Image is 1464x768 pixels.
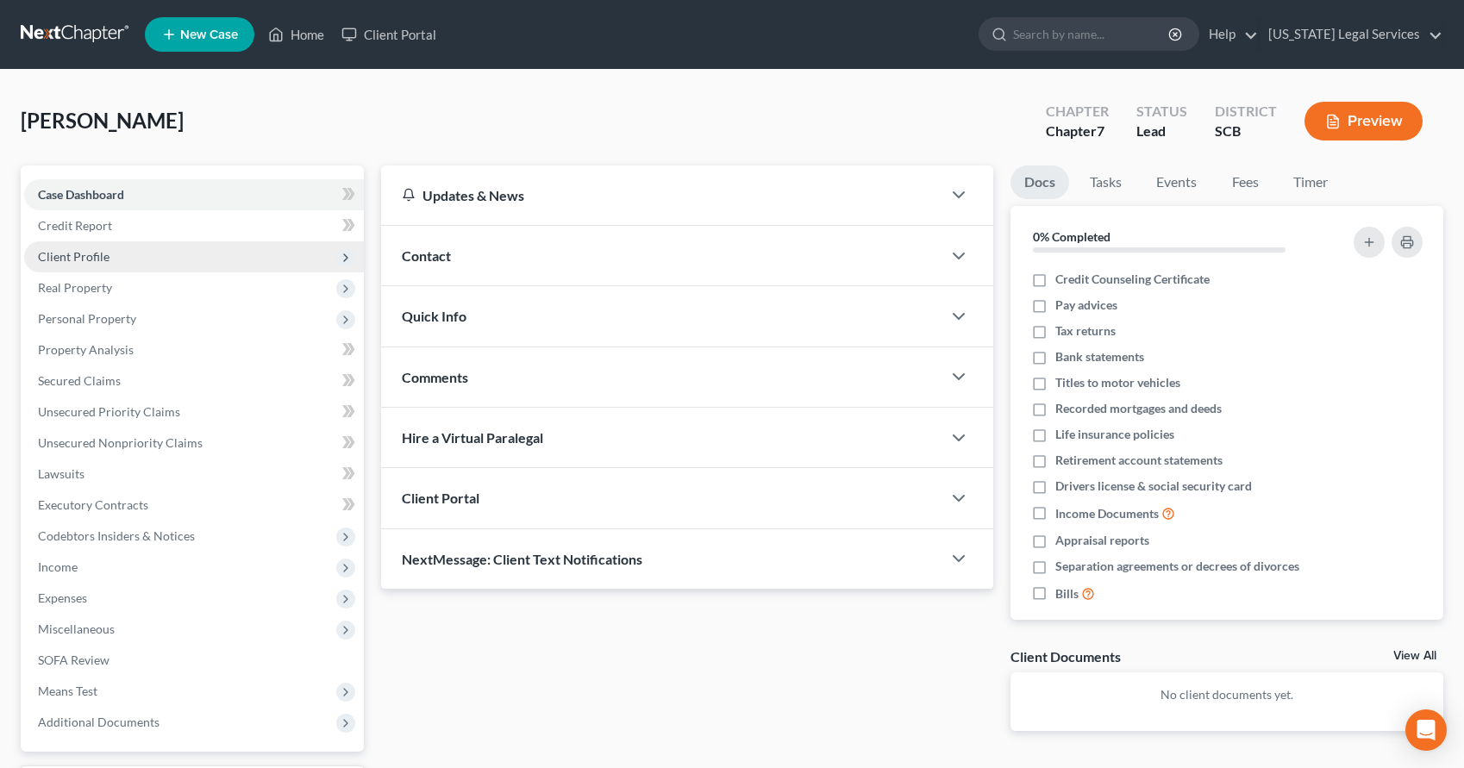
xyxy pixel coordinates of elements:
span: Lawsuits [38,466,84,481]
span: Unsecured Nonpriority Claims [38,435,203,450]
span: Case Dashboard [38,187,124,202]
span: NextMessage: Client Text Notifications [402,551,642,567]
span: Client Portal [402,490,479,506]
span: Titles to motor vehicles [1055,374,1180,391]
p: No client documents yet. [1024,686,1430,703]
div: Lead [1136,122,1187,141]
span: Codebtors Insiders & Notices [38,528,195,543]
span: Miscellaneous [38,621,115,636]
input: Search by name... [1013,18,1171,50]
a: Client Portal [333,19,445,50]
a: Unsecured Nonpriority Claims [24,428,364,459]
div: SCB [1215,122,1277,141]
div: Chapter [1046,122,1109,141]
div: Status [1136,102,1187,122]
a: Help [1200,19,1258,50]
span: 7 [1097,122,1104,139]
span: Appraisal reports [1055,532,1149,549]
span: Income Documents [1055,505,1159,522]
a: SOFA Review [24,645,364,676]
span: Income [38,559,78,574]
a: View All [1393,650,1436,662]
span: Tax returns [1055,322,1116,340]
div: Updates & News [402,186,922,204]
span: Bank statements [1055,348,1144,365]
a: Home [260,19,333,50]
a: Fees [1217,165,1273,199]
span: Credit Report [38,218,112,233]
span: Bills [1055,585,1079,603]
a: Case Dashboard [24,179,364,210]
div: Chapter [1046,102,1109,122]
a: Docs [1010,165,1069,199]
span: [PERSON_NAME] [21,108,184,133]
span: Expenses [38,590,87,605]
div: Client Documents [1010,647,1121,665]
span: Personal Property [38,311,136,326]
span: Contact [402,247,451,264]
span: Unsecured Priority Claims [38,404,180,419]
a: Property Analysis [24,334,364,365]
span: Life insurance policies [1055,426,1174,443]
strong: 0% Completed [1033,229,1111,244]
a: Timer [1279,165,1342,199]
span: Retirement account statements [1055,452,1223,469]
button: Preview [1304,102,1423,140]
span: Pay advices [1055,297,1117,314]
span: Executory Contracts [38,497,148,512]
div: District [1215,102,1277,122]
span: Additional Documents [38,715,160,729]
span: Recorded mortgages and deeds [1055,400,1222,417]
span: Secured Claims [38,373,121,388]
a: Secured Claims [24,365,364,396]
span: Comments [402,369,468,385]
a: Credit Report [24,210,364,241]
span: Means Test [38,684,97,698]
span: Quick Info [402,308,466,324]
a: [US_STATE] Legal Services [1260,19,1442,50]
a: Unsecured Priority Claims [24,396,364,428]
span: SOFA Review [38,652,109,667]
a: Lawsuits [24,459,364,490]
span: Drivers license & social security card [1055,478,1252,495]
span: Credit Counseling Certificate [1055,271,1210,288]
div: Open Intercom Messenger [1405,709,1447,751]
span: Real Property [38,280,112,295]
a: Executory Contracts [24,490,364,521]
span: Hire a Virtual Paralegal [402,429,543,446]
a: Events [1142,165,1211,199]
span: Client Profile [38,249,109,264]
span: Separation agreements or decrees of divorces [1055,558,1299,575]
span: New Case [180,28,238,41]
span: Property Analysis [38,342,134,357]
a: Tasks [1076,165,1136,199]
